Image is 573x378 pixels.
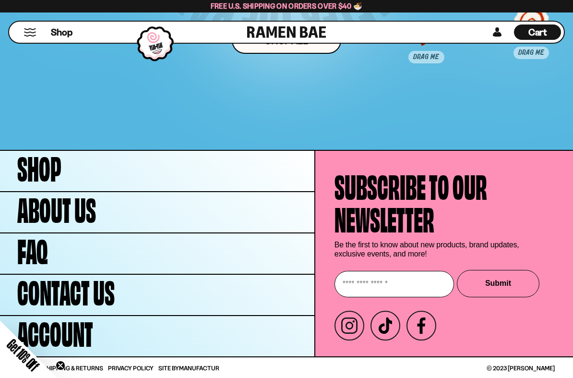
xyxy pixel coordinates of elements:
span: Account [17,315,93,348]
span: FAQ [17,232,48,265]
span: Shop [51,26,72,39]
p: Be the first to know about new products, brand updates, exclusive events, and more! [334,240,526,258]
span: © 2023 [PERSON_NAME] [487,365,555,371]
span: About Us [17,191,96,224]
a: Manufactur [179,364,219,372]
a: Privacy Policy [108,365,154,371]
span: Cart [528,26,547,38]
span: Free U.S. Shipping on Orders over $40 🍜 [211,1,363,11]
a: Shop [51,24,72,40]
input: Enter your email [334,271,454,297]
a: Shipping & Returns [43,365,103,371]
span: Site By [158,365,219,371]
div: Cart [514,22,561,43]
button: Submit [457,270,539,297]
span: Get 10% Off [4,336,42,374]
h4: Subscribe to our newsletter [334,168,487,233]
span: Contact Us [17,274,115,306]
span: Shop [17,150,61,183]
button: Close teaser [56,361,65,370]
button: Mobile Menu Trigger [24,28,36,37]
